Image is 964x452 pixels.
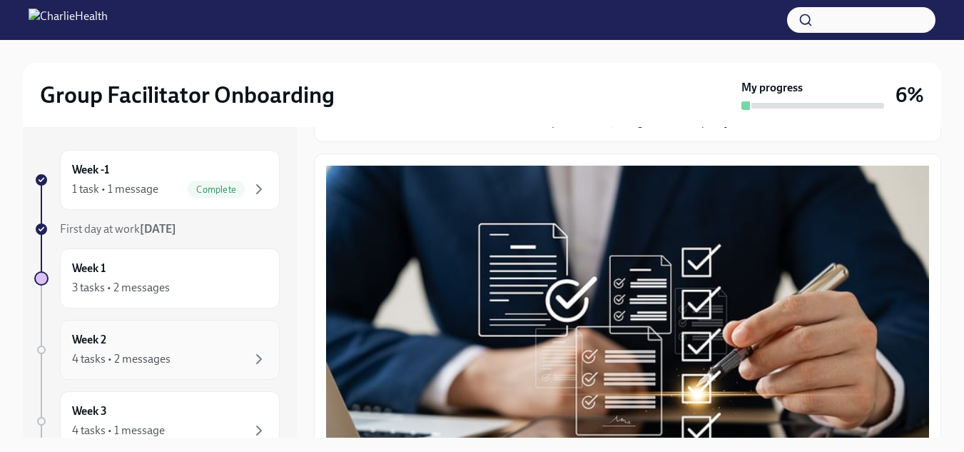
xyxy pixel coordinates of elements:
[72,181,158,197] div: 1 task • 1 message
[34,391,280,451] a: Week 34 tasks • 1 message
[40,81,335,109] h2: Group Facilitator Onboarding
[140,222,176,236] strong: [DATE]
[72,351,171,367] div: 4 tasks • 2 messages
[895,82,924,108] h3: 6%
[34,150,280,210] a: Week -11 task • 1 messageComplete
[72,162,109,178] h6: Week -1
[34,221,280,237] a: First day at work[DATE]
[72,403,107,419] h6: Week 3
[72,423,165,438] div: 4 tasks • 1 message
[741,80,803,96] strong: My progress
[60,222,176,236] span: First day at work
[72,261,106,276] h6: Week 1
[188,184,245,195] span: Complete
[72,332,106,348] h6: Week 2
[72,280,170,296] div: 3 tasks • 2 messages
[34,320,280,380] a: Week 24 tasks • 2 messages
[34,248,280,308] a: Week 13 tasks • 2 messages
[29,9,108,31] img: CharlieHealth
